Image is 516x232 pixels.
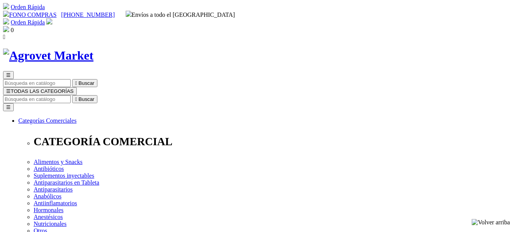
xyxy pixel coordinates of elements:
[34,221,66,227] a: Nutricionales
[472,219,510,226] img: Volver arriba
[34,135,513,148] p: CATEGORÍA COMERCIAL
[34,214,63,220] a: Anestésicos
